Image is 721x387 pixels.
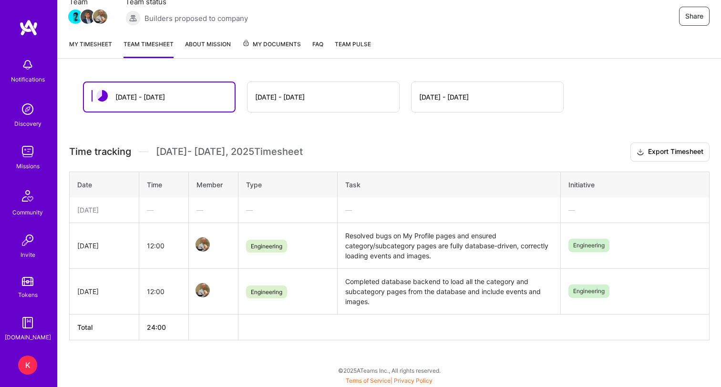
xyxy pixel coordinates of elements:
[335,41,371,48] span: Team Pulse
[196,282,209,298] a: Team Member Avatar
[568,205,701,215] div: —
[156,146,303,158] span: [DATE] - [DATE] , 2025 Timesheet
[70,172,139,197] th: Date
[5,332,51,342] div: [DOMAIN_NAME]
[93,10,107,24] img: Team Member Avatar
[82,9,94,25] a: Team Member Avatar
[238,172,337,197] th: Type
[57,358,721,382] div: © 2025 ATeams Inc., All rights reserved.
[196,237,210,252] img: Team Member Avatar
[346,377,433,384] span: |
[22,277,33,286] img: tokens
[139,268,188,314] td: 12:00
[337,223,560,268] td: Resolved bugs on My Profile pages and ensured category/subcategory pages are fully database-drive...
[77,241,131,251] div: [DATE]
[188,172,238,197] th: Member
[196,205,230,215] div: —
[18,356,37,375] div: K
[637,147,644,157] i: icon Download
[246,240,287,253] span: Engineering
[18,55,37,74] img: bell
[337,172,560,197] th: Task
[139,314,188,340] th: 24:00
[337,268,560,314] td: Completed database backend to load all the category and subcategory pages from the database and i...
[679,7,710,26] button: Share
[568,285,609,298] span: Engineering
[139,172,188,197] th: Time
[18,142,37,161] img: teamwork
[124,39,174,58] a: Team timesheet
[185,39,231,58] a: About Mission
[630,143,710,162] button: Export Timesheet
[345,205,553,215] div: —
[242,39,301,50] span: My Documents
[255,92,305,102] div: [DATE] - [DATE]
[96,90,108,102] img: status icon
[69,39,112,58] a: My timesheet
[16,356,40,375] a: K
[18,313,37,332] img: guide book
[19,19,38,36] img: logo
[16,184,39,207] img: Community
[70,314,139,340] th: Total
[312,39,323,58] a: FAQ
[81,10,95,24] img: Team Member Avatar
[125,10,141,26] img: Builders proposed to company
[18,100,37,119] img: discovery
[196,236,209,253] a: Team Member Avatar
[242,39,301,58] a: My Documents
[346,377,391,384] a: Terms of Service
[94,9,106,25] a: Team Member Avatar
[335,39,371,58] a: Team Pulse
[68,10,82,24] img: Team Member Avatar
[14,119,41,129] div: Discovery
[115,92,165,102] div: [DATE] - [DATE]
[246,285,287,298] span: Engineering
[69,9,82,25] a: Team Member Avatar
[144,13,248,23] span: Builders proposed to company
[685,11,703,21] span: Share
[394,377,433,384] a: Privacy Policy
[16,161,40,171] div: Missions
[11,74,45,84] div: Notifications
[77,286,131,296] div: [DATE]
[147,205,181,215] div: —
[246,205,330,215] div: —
[69,146,131,158] span: Time tracking
[18,231,37,250] img: Invite
[139,223,188,268] td: 12:00
[12,207,43,217] div: Community
[18,290,38,300] div: Tokens
[560,172,709,197] th: Initiative
[568,239,609,252] span: Engineering
[196,283,210,297] img: Team Member Avatar
[77,205,131,215] div: [DATE]
[419,92,469,102] div: [DATE] - [DATE]
[21,250,35,260] div: Invite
